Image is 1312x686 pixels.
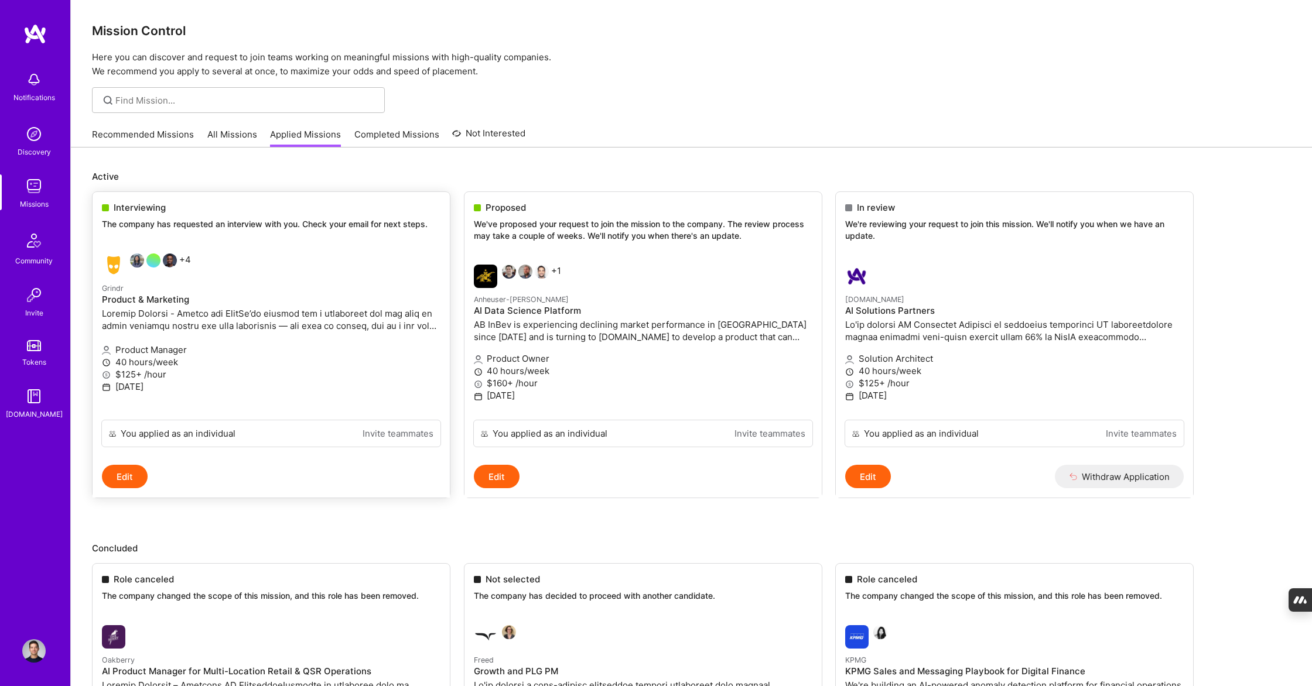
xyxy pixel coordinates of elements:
button: Edit [845,465,891,488]
p: [DATE] [474,389,812,402]
button: Edit [474,465,520,488]
i: icon Applicant [474,355,483,364]
span: In review [857,201,895,214]
i: icon Calendar [845,392,854,401]
h4: Product & Marketing [102,294,440,305]
i: icon Clock [474,368,483,376]
img: discovery [22,122,46,146]
span: Interviewing [114,201,166,214]
img: Community [20,227,48,255]
div: +4 [102,253,191,277]
a: A.Team company logo[DOMAIN_NAME]AI Solutions PartnersLo'ip dolorsi AM Consectet Adipisci el seddo... [836,255,1193,420]
div: +1 [474,265,561,288]
h4: AI Data Science Platform [474,306,812,316]
p: $160+ /hour [474,377,812,389]
a: Grindr company logoAngeline RegoOmari Allen+4GrindrProduct & MarketingLoremip Dolorsi - Ametco ad... [93,244,450,420]
div: Community [15,255,53,267]
button: Withdraw Application [1055,465,1184,488]
h4: AI Solutions Partners [845,306,1184,316]
i: icon SearchGrey [101,94,115,107]
div: You applied as an individual [121,427,235,440]
i: icon MoneyGray [474,380,483,389]
small: [DOMAIN_NAME] [845,295,904,304]
img: bell [22,68,46,91]
p: $125+ /hour [845,377,1184,389]
p: Product Owner [474,352,812,365]
p: [DATE] [845,389,1184,402]
img: Grindr company logo [102,253,125,277]
a: Invite teammates [734,427,805,440]
img: teamwork [22,174,46,198]
i: icon Clock [845,368,854,376]
p: AB InBev is experiencing declining market performance in [GEOGRAPHIC_DATA] since [DATE] and is tu... [474,318,812,343]
img: Anheuser-Busch company logo [474,265,497,288]
p: Active [92,170,1291,183]
img: guide book [22,385,46,408]
img: Invite [22,283,46,307]
i: icon Calendar [474,392,483,401]
a: Recommended Missions [92,128,194,148]
a: Completed Missions [354,128,439,148]
p: Solution Architect [845,352,1184,365]
p: The company has requested an interview with you. Check your email for next steps. [102,218,440,230]
img: Rob Shapiro [535,265,549,279]
p: 40 hours/week [474,365,812,377]
button: Edit [102,465,148,488]
img: Angeline Rego [130,253,144,267]
i: icon MoneyGray [845,380,854,389]
i: icon Calendar [102,383,111,392]
a: User Avatar [19,639,49,663]
img: tokens [27,340,41,351]
input: Find Mission... [115,94,376,107]
img: Theodore Van Rooy [518,265,532,279]
p: [DATE] [102,380,440,393]
p: 40 hours/week [102,356,440,368]
img: User Avatar [22,639,46,663]
a: Anheuser-Busch company logoEduardo LuttnerTheodore Van RooyRob Shapiro+1Anheuser-[PERSON_NAME]AI ... [464,255,822,420]
a: Invite teammates [1106,427,1177,440]
a: Invite teammates [363,427,433,440]
p: Here you can discover and request to join teams working on meaningful missions with high-quality ... [92,50,1291,78]
div: [DOMAIN_NAME] [6,408,63,420]
i: icon Applicant [845,355,854,364]
span: Proposed [486,201,526,214]
i: icon MoneyGray [102,371,111,379]
a: Applied Missions [270,128,341,148]
div: Missions [20,198,49,210]
i: icon Applicant [102,346,111,355]
img: Eduardo Luttner [502,265,516,279]
p: Concluded [92,542,1291,554]
p: We've proposed your request to join the mission to the company. The review process may take a cou... [474,218,812,241]
p: 40 hours/week [845,365,1184,377]
p: Loremip Dolorsi - Ametco adi ElitSe’do eiusmod tem i utlaboreet dol mag aliq en admin veniamqu no... [102,307,440,332]
a: Not Interested [452,126,525,148]
p: Lo'ip dolorsi AM Consectet Adipisci el seddoeius temporinci UT laboreetdolore magnaa enimadmi ven... [845,318,1184,343]
div: Discovery [18,146,51,158]
p: We're reviewing your request to join this mission. We'll notify you when we have an update. [845,218,1184,241]
a: All Missions [207,128,257,148]
div: Notifications [13,91,55,104]
div: Tokens [22,356,46,368]
small: Grindr [102,284,124,293]
img: A.Team company logo [845,265,869,288]
p: $125+ /hour [102,368,440,380]
img: Omari Allen [163,253,177,267]
div: You applied as an individual [864,427,979,440]
p: Product Manager [102,344,440,356]
div: You applied as an individual [493,427,607,440]
h3: Mission Control [92,23,1291,38]
small: Anheuser-[PERSON_NAME] [474,295,569,304]
i: icon Clock [102,358,111,367]
div: Invite [25,307,43,319]
img: logo [23,23,47,44]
